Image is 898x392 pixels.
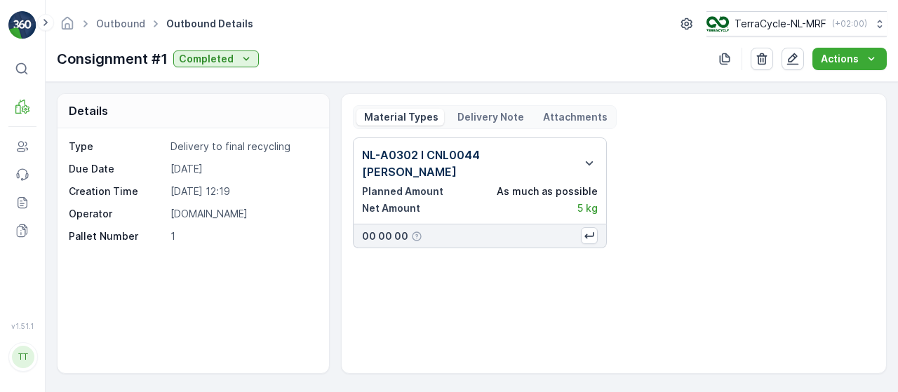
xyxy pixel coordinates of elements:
p: 00 00 00 [362,229,408,243]
p: NL-A0302 I CNL0044 [PERSON_NAME] [362,147,575,180]
img: logo [8,11,36,39]
span: Outbound Details [163,17,256,31]
p: Pallet Number [69,229,165,243]
p: Material Types [362,110,438,124]
div: Help Tooltip Icon [411,231,422,242]
p: Creation Time [69,184,165,198]
a: Outbound [96,18,145,29]
p: Due Date [69,162,165,176]
p: Delivery to final recycling [170,140,314,154]
p: Consignment #1 [57,48,168,69]
a: Homepage [60,21,75,33]
button: Actions [812,48,887,70]
p: Delivery Note [455,110,524,124]
p: TerraCycle-NL-MRF [735,17,826,31]
button: TerraCycle-NL-MRF(+02:00) [706,11,887,36]
p: Type [69,140,165,154]
p: Planned Amount [362,184,443,198]
p: Actions [821,52,859,66]
p: Details [69,102,108,119]
p: [DATE] 12:19 [170,184,314,198]
p: ( +02:00 ) [832,18,867,29]
p: Attachments [541,110,608,124]
button: Completed [173,50,259,67]
div: TT [12,346,34,368]
p: Completed [179,52,234,66]
p: As much as possible [497,184,598,198]
span: v 1.51.1 [8,322,36,330]
button: TT [8,333,36,381]
p: [DOMAIN_NAME] [170,207,314,221]
p: 5 kg [577,201,598,215]
p: Net Amount [362,201,420,215]
img: TC_v739CUj.png [706,16,729,32]
p: 1 [170,229,314,243]
p: [DATE] [170,162,314,176]
p: Operator [69,207,165,221]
